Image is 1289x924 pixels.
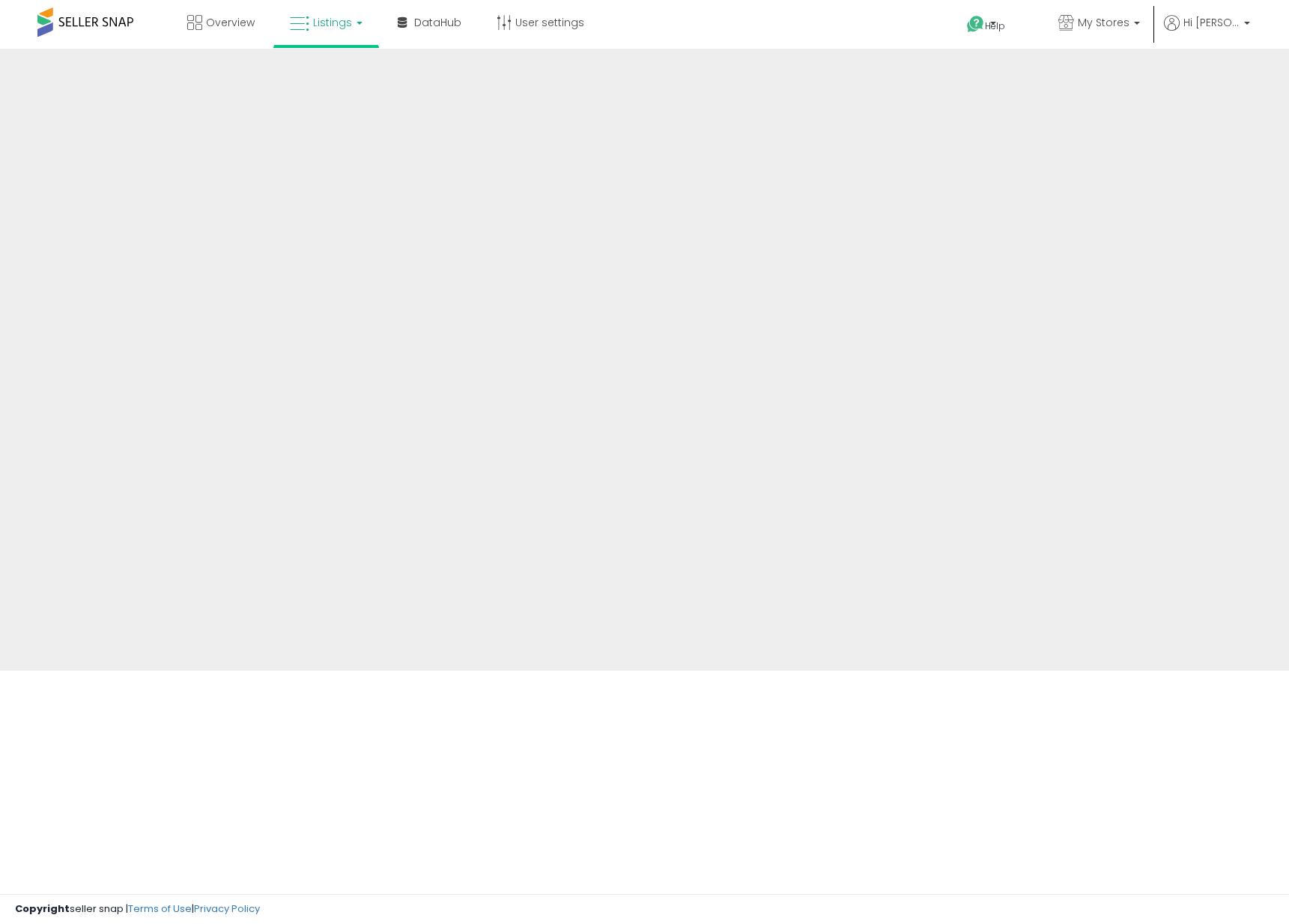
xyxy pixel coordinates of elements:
[1078,15,1129,30] span: My Stores
[414,15,461,30] span: DataHub
[313,15,352,30] span: Listings
[1183,15,1240,30] span: Hi [PERSON_NAME]
[985,19,1005,32] span: Help
[955,4,1034,49] a: Help
[1164,15,1250,49] a: Hi [PERSON_NAME]
[206,15,255,30] span: Overview
[966,15,985,34] i: Get Help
